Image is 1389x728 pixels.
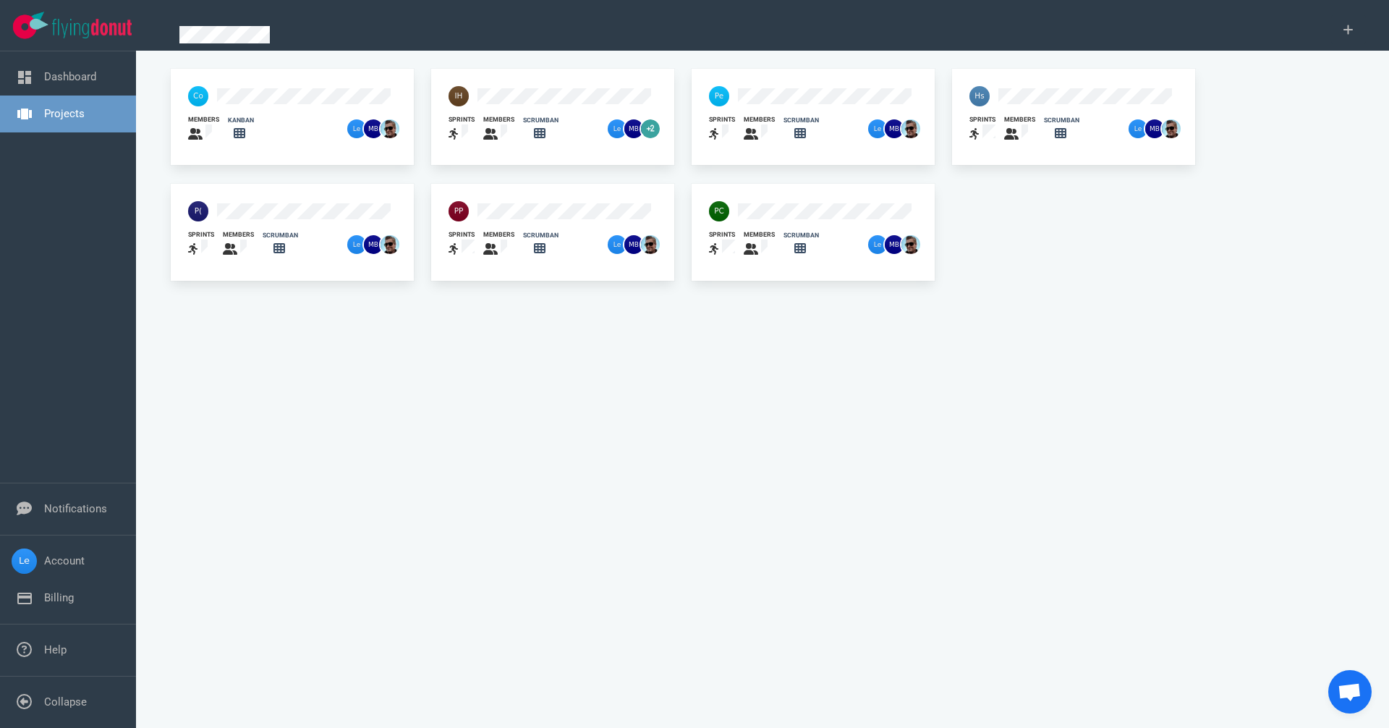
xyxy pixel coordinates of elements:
[523,231,558,240] div: scrumban
[188,201,208,221] img: 40
[709,115,735,124] div: sprints
[449,201,469,221] img: 40
[188,115,219,143] a: members
[783,116,819,125] div: scrumban
[969,115,995,143] a: sprints
[44,591,74,604] a: Billing
[44,695,87,708] a: Collapse
[744,230,775,258] a: members
[483,230,514,240] div: members
[901,235,920,254] img: 26
[188,230,214,240] div: sprints
[1328,670,1372,714] a: Open de chat
[188,86,208,106] img: 40
[608,119,626,138] img: 26
[709,115,735,143] a: sprints
[783,231,819,240] div: scrumban
[647,124,654,132] text: +2
[1004,115,1035,143] a: members
[1162,119,1181,138] img: 26
[868,235,887,254] img: 26
[1044,116,1079,125] div: scrumban
[347,119,366,138] img: 26
[44,502,107,515] a: Notifications
[709,230,735,240] div: sprints
[449,86,469,106] img: 40
[381,235,399,254] img: 26
[44,70,96,83] a: Dashboard
[44,643,67,656] a: Help
[709,230,735,258] a: sprints
[744,115,775,124] div: members
[885,235,904,254] img: 26
[188,230,214,258] a: sprints
[744,115,775,143] a: members
[52,19,132,38] img: Flying Donut text logo
[223,230,254,258] a: members
[1145,119,1164,138] img: 26
[364,119,383,138] img: 26
[483,230,514,258] a: members
[1004,115,1035,124] div: members
[449,115,475,143] a: sprints
[188,115,219,124] div: members
[744,230,775,240] div: members
[641,235,660,254] img: 26
[901,119,920,138] img: 26
[969,86,990,106] img: 40
[223,230,254,240] div: members
[624,235,643,254] img: 26
[228,116,254,125] div: kanban
[523,116,558,125] div: scrumban
[969,115,995,124] div: sprints
[263,231,298,240] div: scrumban
[44,554,85,567] a: Account
[1129,119,1147,138] img: 26
[449,115,475,124] div: sprints
[44,107,85,120] a: Projects
[868,119,887,138] img: 26
[449,230,475,258] a: sprints
[624,119,643,138] img: 26
[483,115,514,143] a: members
[483,115,514,124] div: members
[449,230,475,240] div: sprints
[364,235,383,254] img: 26
[885,119,904,138] img: 26
[608,235,626,254] img: 26
[709,86,729,106] img: 40
[709,201,729,221] img: 40
[347,235,366,254] img: 26
[381,119,399,138] img: 26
